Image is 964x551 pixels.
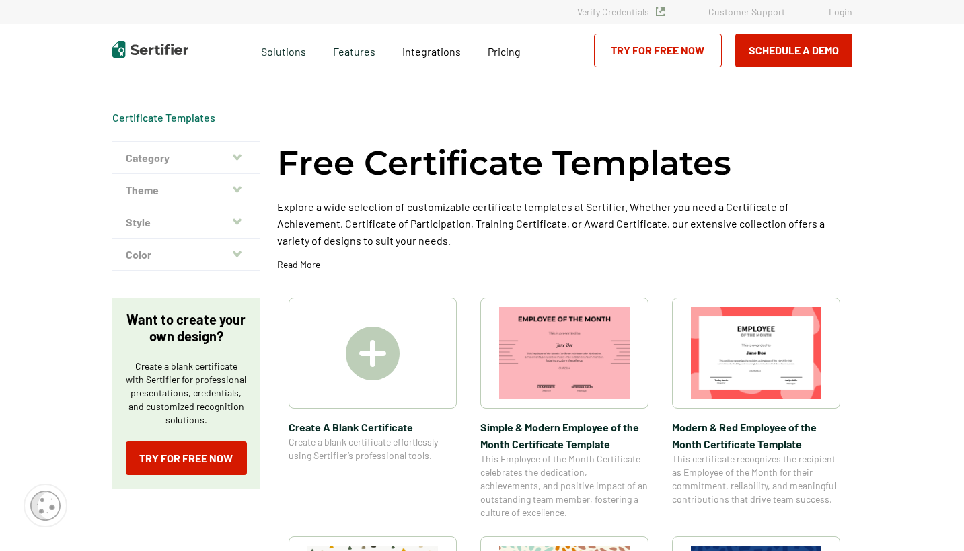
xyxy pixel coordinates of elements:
[277,141,731,185] h1: Free Certificate Templates
[480,419,648,452] span: Simple & Modern Employee of the Month Certificate Template
[112,111,215,124] a: Certificate Templates
[672,298,840,519] a: Modern & Red Employee of the Month Certificate TemplateModern & Red Employee of the Month Certifi...
[112,239,260,271] button: Color
[333,42,375,58] span: Features
[126,311,247,345] p: Want to create your own design?
[480,452,648,519] span: This Employee of the Month Certificate celebrates the dedication, achievements, and positive impa...
[277,198,852,249] p: Explore a wide selection of customizable certificate templates at Sertifier. Whether you need a C...
[112,174,260,206] button: Theme
[691,307,821,399] img: Modern & Red Employee of the Month Certificate Template
[289,419,457,435] span: Create A Blank Certificate
[402,42,461,58] a: Integrations
[499,307,630,399] img: Simple & Modern Employee of the Month Certificate Template
[289,435,457,462] span: Create a blank certificate effortlessly using Sertifier’s professional tools.
[672,452,840,506] span: This certificate recognizes the recipient as Employee of the Month for their commitment, reliabil...
[126,441,247,475] a: Try for Free Now
[488,45,521,58] span: Pricing
[261,42,306,58] span: Solutions
[346,327,400,380] img: Create A Blank Certificate
[656,7,665,16] img: Verified
[735,34,852,67] button: Schedule a Demo
[897,486,964,551] iframe: Chat Widget
[126,359,247,427] p: Create a blank certificate with Sertifier for professional presentations, credentials, and custom...
[488,42,521,58] a: Pricing
[277,258,320,271] p: Read More
[30,491,61,521] img: Cookie Popup Icon
[402,45,461,58] span: Integrations
[112,111,215,124] div: Breadcrumb
[577,6,665,17] a: Verify Credentials
[112,142,260,174] button: Category
[480,298,648,519] a: Simple & Modern Employee of the Month Certificate TemplateSimple & Modern Employee of the Month C...
[112,41,188,58] img: Sertifier | Digital Credentialing Platform
[708,6,785,17] a: Customer Support
[672,419,840,452] span: Modern & Red Employee of the Month Certificate Template
[112,206,260,239] button: Style
[594,34,722,67] a: Try for Free Now
[829,6,852,17] a: Login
